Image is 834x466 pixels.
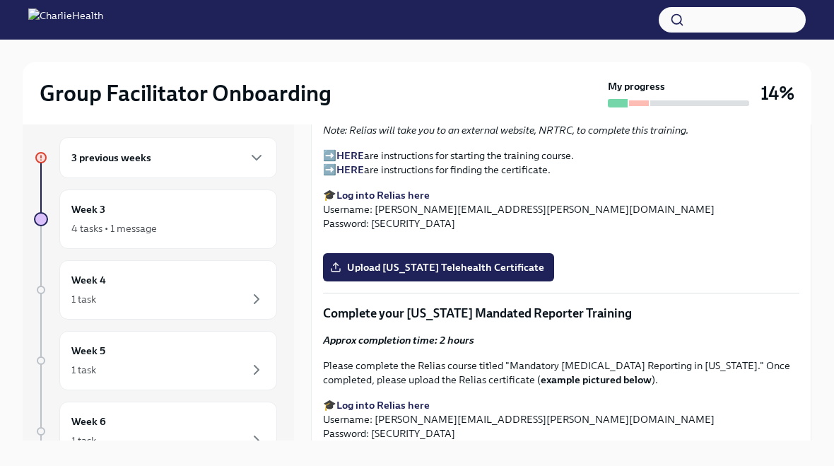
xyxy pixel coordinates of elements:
[71,221,157,235] div: 4 tasks • 1 message
[71,272,106,288] h6: Week 4
[323,124,688,136] em: Note: Relias will take you to an external website, NRTRC, to complete this training.
[71,202,105,217] h6: Week 3
[323,334,474,346] strong: Approx completion time: 2 hours
[336,149,364,162] a: HERE
[71,150,151,165] h6: 3 previous weeks
[336,189,430,202] a: Log into Relias here
[323,148,799,177] p: ➡️ are instructions for starting the training course. ➡️ are instructions for finding the certifi...
[34,402,277,461] a: Week 61 task
[40,79,331,107] h2: Group Facilitator Onboarding
[760,81,794,106] h3: 14%
[323,398,799,441] p: 🎓 Username: [PERSON_NAME][EMAIL_ADDRESS][PERSON_NAME][DOMAIN_NAME] Password: [SECURITY_DATA]
[71,292,96,306] div: 1 task
[323,188,799,231] p: 🎓 Username: [PERSON_NAME][EMAIL_ADDRESS][PERSON_NAME][DOMAIN_NAME] Password: [SECURITY_DATA]
[541,373,652,386] strong: example pictured below
[28,8,103,31] img: CharlieHealth
[333,260,544,274] span: Upload [US_STATE] Telehealth Certificate
[71,414,106,429] h6: Week 6
[34,190,277,249] a: Week 34 tasks • 1 message
[71,433,96,448] div: 1 task
[71,363,96,377] div: 1 task
[608,79,665,93] strong: My progress
[59,137,277,178] div: 3 previous weeks
[336,399,430,412] a: Log into Relias here
[323,359,799,387] p: Please complete the Relias course titled "Mandatory [MEDICAL_DATA] Reporting in [US_STATE]." Once...
[323,253,554,281] label: Upload [US_STATE] Telehealth Certificate
[336,163,364,176] a: HERE
[71,343,105,359] h6: Week 5
[34,260,277,320] a: Week 41 task
[34,331,277,390] a: Week 51 task
[323,305,799,322] p: Complete your [US_STATE] Mandated Reporter Training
